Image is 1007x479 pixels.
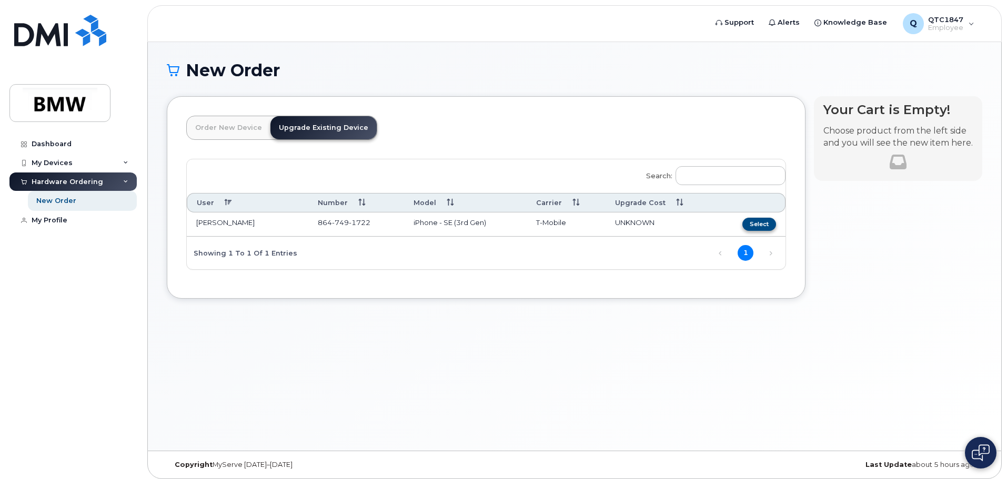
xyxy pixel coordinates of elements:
a: Previous [712,246,728,261]
span: UNKNOWN [615,218,654,227]
span: 749 [332,218,349,227]
div: Showing 1 to 1 of 1 entries [187,243,297,261]
label: Search: [639,159,786,189]
th: Carrier: activate to sort column ascending [527,193,606,212]
button: Select [742,218,776,231]
span: 864 [318,218,370,227]
th: Upgrade Cost: activate to sort column ascending [606,193,716,212]
input: Search: [676,166,786,185]
img: Open chat [972,444,990,461]
span: 1722 [349,218,370,227]
p: Choose product from the left side and you will see the new item here. [823,125,973,149]
th: User: activate to sort column descending [187,193,308,212]
strong: Last Update [865,461,912,468]
a: Next [763,246,779,261]
th: Number: activate to sort column ascending [308,193,404,212]
td: T-Mobile [527,212,606,237]
a: Order New Device [187,116,270,139]
td: iPhone - SE (3rd Gen) [404,212,527,237]
h1: New Order [167,61,982,79]
div: MyServe [DATE]–[DATE] [167,461,439,469]
h4: Your Cart is Empty! [823,103,973,117]
div: about 5 hours ago [710,461,982,469]
td: [PERSON_NAME] [187,212,308,237]
th: Model: activate to sort column ascending [404,193,527,212]
a: Upgrade Existing Device [270,116,377,139]
strong: Copyright [175,461,213,468]
a: 1 [738,245,753,261]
